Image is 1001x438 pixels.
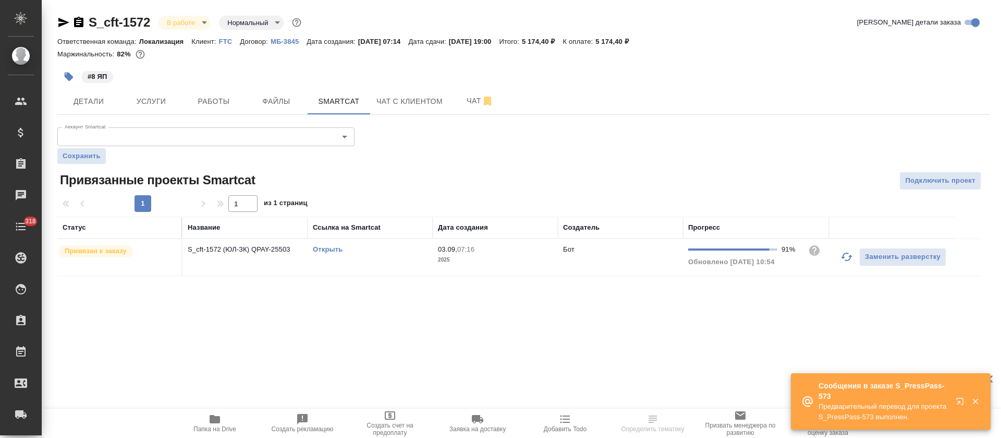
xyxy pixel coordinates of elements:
[819,381,949,401] p: Сообщения в заказе S_PressPass-573
[158,16,211,30] div: В работе
[89,15,150,29] a: S_cft-1572
[782,244,800,255] div: 91%
[57,38,139,45] p: Ответственная команда:
[595,38,637,45] p: 5 174,40 ₽
[188,222,220,233] div: Название
[481,95,494,108] svg: Отписаться
[271,37,307,45] a: МБ-3845
[834,244,859,269] button: Обновить прогресс
[313,222,381,233] div: Ссылка на Smartcat
[271,38,307,45] p: МБ-3845
[139,38,192,45] p: Локализация
[865,251,941,263] span: Заменить разверстку
[522,38,563,45] p: 5 174,40 ₽
[57,16,70,29] button: Скопировать ссылку для ЯМессенджера
[57,50,117,58] p: Маржинальность:
[57,65,80,88] button: Добавить тэг
[314,95,364,108] span: Smartcat
[72,16,85,29] button: Скопировать ссылку
[563,222,600,233] div: Создатель
[3,214,39,240] a: 318
[438,222,488,233] div: Дата создания
[64,95,114,108] span: Детали
[251,95,301,108] span: Файлы
[449,38,499,45] p: [DATE] 19:00
[408,38,448,45] p: Дата сдачи:
[188,244,302,255] p: S_cft-1572 (ЮЛ-ЗК) QPAY-25503
[219,38,240,45] p: FTC
[117,50,133,58] p: 82%
[126,95,176,108] span: Услуги
[899,172,981,190] button: Подключить проект
[80,72,114,80] span: 8 ЯП
[358,38,409,45] p: [DATE] 07:14
[819,401,949,422] p: Предварительный перевод для проекта S_PressPass-573 выполнен.
[189,95,239,108] span: Работы
[164,18,198,27] button: В работе
[63,151,101,161] span: Сохранить
[57,172,255,188] span: Привязанные проекты Smartcat
[19,216,42,227] span: 318
[290,16,303,29] button: Доп статусы указывают на важность/срочность заказа
[859,248,946,266] button: Заменить разверстку
[457,245,474,253] p: 07:16
[688,258,775,266] span: Обновлено [DATE] 10:54
[88,72,107,82] p: #8 ЯП
[65,246,127,256] p: Привязан к заказу
[224,18,271,27] button: Нормальный
[191,38,218,45] p: Клиент:
[219,16,284,30] div: В работе
[264,197,308,212] span: из 1 страниц
[563,245,575,253] p: Бот
[563,38,595,45] p: К оплате:
[63,222,86,233] div: Статус
[455,94,505,108] span: Чат
[965,397,986,406] button: Закрыть
[438,255,553,265] p: 2025
[688,222,720,233] div: Прогресс
[313,245,343,253] a: Открыть
[438,245,457,253] p: 03.09,
[219,37,240,45] a: FTC
[240,38,271,45] p: Договор:
[949,391,974,416] button: Открыть в новой вкладке
[857,17,961,28] span: [PERSON_NAME] детали заказа
[905,175,975,187] span: Подключить проект
[307,38,358,45] p: Дата создания:
[499,38,521,45] p: Итого:
[57,127,355,146] div: ​
[376,95,443,108] span: Чат с клиентом
[57,148,106,164] button: Сохранить
[133,48,147,61] button: 757.40 RUB; 0.00 USD;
